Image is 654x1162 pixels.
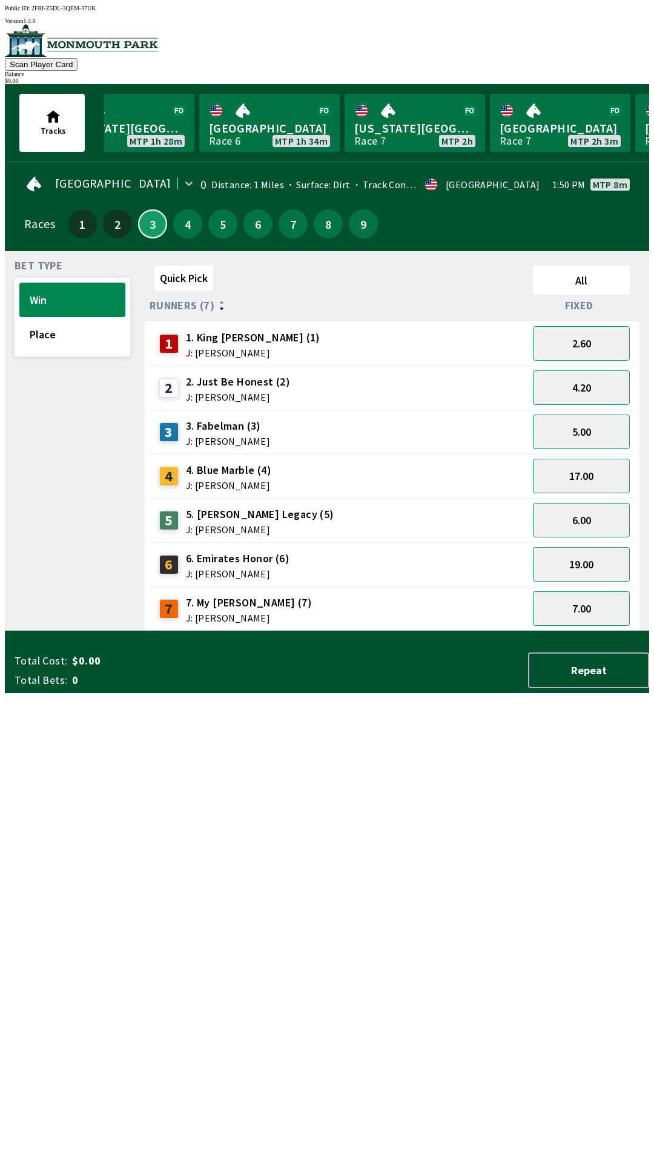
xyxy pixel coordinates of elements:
[5,5,649,11] div: Public ID:
[15,261,62,271] span: Bet Type
[186,569,289,579] span: J: [PERSON_NAME]
[173,209,202,238] button: 4
[208,209,237,238] button: 5
[186,392,290,402] span: J: [PERSON_NAME]
[351,179,457,191] span: Track Condition: Firm
[539,663,638,677] span: Repeat
[572,425,591,439] span: 5.00
[15,673,67,688] span: Total Bets:
[528,300,635,312] div: Fixed
[211,179,284,191] span: Distance: 1 Miles
[593,180,627,189] span: MTP 8m
[570,136,618,146] span: MTP 2h 3m
[72,654,263,668] span: $0.00
[186,348,320,358] span: J: [PERSON_NAME]
[246,220,269,228] span: 6
[569,469,593,483] span: 17.00
[19,283,125,317] button: Win
[441,136,473,146] span: MTP 2h
[538,274,624,287] span: All
[19,94,85,152] button: Tracks
[500,136,531,146] div: Race 7
[572,381,591,395] span: 4.20
[569,557,593,571] span: 19.00
[533,370,630,405] button: 4.20
[54,94,194,152] a: [US_STATE][GEOGRAPHIC_DATA]MTP 1h 28m
[528,652,649,688] button: Repeat
[275,136,328,146] span: MTP 1h 34m
[186,462,271,478] span: 4. Blue Marble (4)
[533,547,630,582] button: 19.00
[15,654,67,668] span: Total Cost:
[24,219,55,229] div: Races
[282,220,305,228] span: 7
[103,209,132,238] button: 2
[5,58,78,71] button: Scan Player Card
[31,5,96,11] span: 2FRI-Z5DL-3QEM-37UK
[159,467,179,486] div: 4
[533,326,630,361] button: 2.60
[200,180,206,189] div: 0
[5,77,649,84] div: $ 0.00
[186,595,312,611] span: 7. My [PERSON_NAME] (7)
[19,317,125,352] button: Place
[30,327,115,341] span: Place
[349,209,378,238] button: 9
[345,94,485,152] a: [US_STATE][GEOGRAPHIC_DATA]Race 7MTP 2h
[533,459,630,493] button: 17.00
[71,220,94,228] span: 1
[186,481,271,490] span: J: [PERSON_NAME]
[72,673,263,688] span: 0
[572,602,591,615] span: 7.00
[209,120,330,136] span: [GEOGRAPHIC_DATA]
[130,136,182,146] span: MTP 1h 28m
[106,220,129,228] span: 2
[314,209,343,238] button: 8
[317,220,340,228] span: 8
[159,334,179,353] div: 1
[186,418,270,434] span: 3. Fabelman (3)
[565,301,593,310] span: Fixed
[186,525,334,534] span: J: [PERSON_NAME]
[533,503,630,537] button: 6.00
[354,136,386,146] div: Race 7
[5,18,649,24] div: Version 1.4.0
[186,330,320,346] span: 1. King [PERSON_NAME] (1)
[354,120,475,136] span: [US_STATE][GEOGRAPHIC_DATA]
[352,220,375,228] span: 9
[5,24,158,57] img: venue logo
[159,555,179,574] div: 6
[186,551,289,566] span: 6. Emirates Honor (6)
[572,513,591,527] span: 6.00
[284,179,351,191] span: Surface: Dirt
[5,71,649,77] div: Balance
[186,613,312,623] span: J: [PERSON_NAME]
[160,271,208,285] span: Quick Pick
[150,300,528,312] div: Runners (7)
[199,94,340,152] a: [GEOGRAPHIC_DATA]Race 6MTP 1h 34m
[159,422,179,442] div: 3
[159,599,179,619] div: 7
[490,94,630,152] a: [GEOGRAPHIC_DATA]Race 7MTP 2h 3m
[500,120,621,136] span: [GEOGRAPHIC_DATA]
[41,125,66,136] span: Tracks
[186,507,334,522] span: 5. [PERSON_NAME] Legacy (5)
[446,180,540,189] div: [GEOGRAPHIC_DATA]
[64,120,185,136] span: [US_STATE][GEOGRAPHIC_DATA]
[533,591,630,626] button: 7.00
[159,378,179,398] div: 2
[154,266,213,290] button: Quick Pick
[211,220,234,228] span: 5
[209,136,240,146] div: Race 6
[55,179,171,188] span: [GEOGRAPHIC_DATA]
[186,374,290,390] span: 2. Just Be Honest (2)
[572,336,591,350] span: 2.60
[138,209,167,238] button: 3
[552,180,586,189] span: 1:50 PM
[30,293,115,307] span: Win
[150,301,214,310] span: Runners (7)
[533,415,630,449] button: 5.00
[243,209,272,238] button: 6
[186,436,270,446] span: J: [PERSON_NAME]
[68,209,97,238] button: 1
